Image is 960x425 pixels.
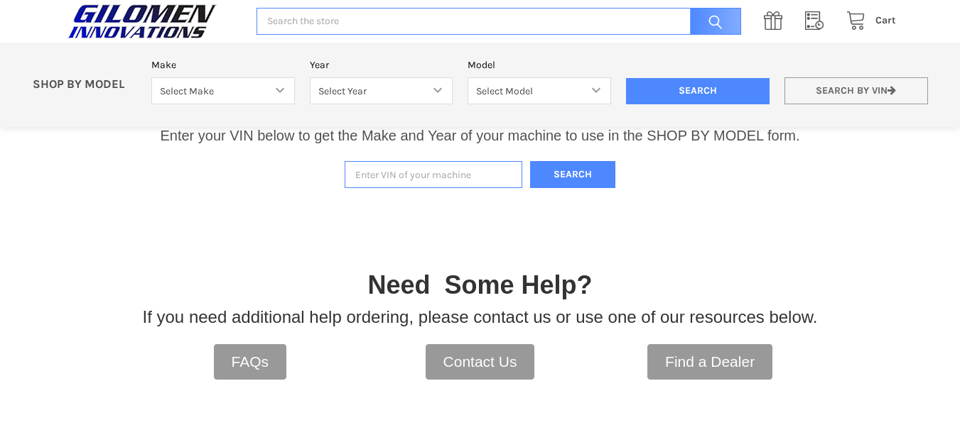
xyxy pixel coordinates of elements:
[25,77,144,92] p: SHOP BY MODEL
[426,344,535,380] a: Contact Us
[784,77,928,105] a: Search by VIN
[214,344,287,380] a: FAQs
[64,4,242,39] a: GILOMEN INNOVATIONS
[367,266,592,304] p: Need Some Help?
[143,304,818,330] p: If you need additional help ordering, please contact us or use one of our resources below.
[647,344,772,380] a: Find a Dealer
[257,8,740,35] input: Search the store
[64,4,220,39] img: GILOMEN INNOVATIONS
[875,14,896,26] span: Cart
[345,161,522,189] input: Enter VIN of your machine
[160,125,799,146] p: Enter your VIN below to get the Make and Year of your machine to use in the SHOP BY MODEL form.
[151,57,295,72] label: Make
[626,78,770,105] input: Search
[838,12,896,30] a: Cart
[468,57,611,72] label: Model
[530,161,615,189] button: Search
[683,8,741,35] input: Search
[310,57,453,72] label: Year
